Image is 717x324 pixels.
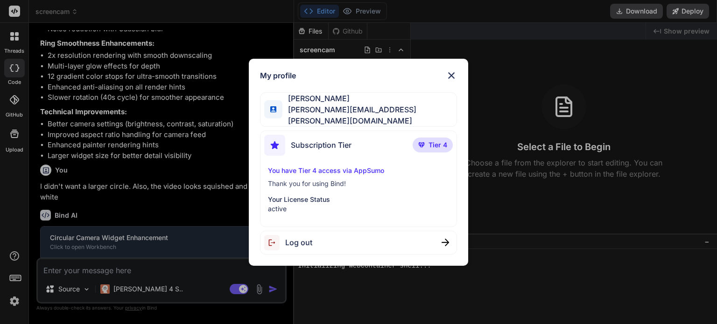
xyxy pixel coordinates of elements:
[429,140,447,150] span: Tier 4
[418,142,425,148] img: premium
[285,237,312,248] span: Log out
[268,166,449,175] p: You have Tier 4 access via AppSumo
[282,93,457,104] span: [PERSON_NAME]
[268,179,449,188] p: Thank you for using Bind!
[291,139,351,151] span: Subscription Tier
[446,70,457,81] img: close
[270,106,276,112] img: profile
[264,135,285,156] img: subscription
[282,104,457,126] span: [PERSON_NAME][EMAIL_ADDRESS][PERSON_NAME][DOMAIN_NAME]
[264,235,285,250] img: logout
[442,239,449,246] img: close
[268,195,449,204] p: Your License Status
[268,204,449,214] p: active
[260,70,296,81] h1: My profile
